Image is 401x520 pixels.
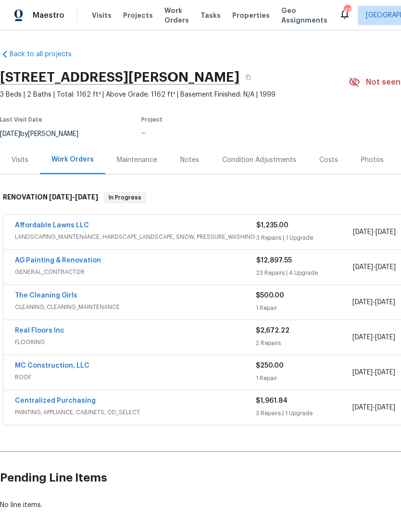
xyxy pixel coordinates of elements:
a: AG Painting & Renovation [15,257,101,264]
span: CLEANING, CLEANING_MAINTENANCE [15,302,256,312]
span: LANDSCAPING_MAINTENANCE, HARDSCAPE_LANDSCAPE, SNOW, PRESSURE_WASHING [15,232,256,242]
span: $1,961.84 [256,397,288,404]
a: MC Construction, LLC [15,362,89,369]
div: 23 Repairs | 4 Upgrade [256,268,353,278]
span: Work Orders [164,6,189,25]
span: [DATE] [376,264,396,271]
span: [DATE] [375,369,395,376]
a: The Cleaning Girls [15,292,77,299]
div: Notes [180,155,199,165]
span: [DATE] [353,229,373,235]
a: Centralized Purchasing [15,397,96,404]
span: [DATE] [352,404,373,411]
div: Photos [361,155,384,165]
span: [DATE] [352,334,373,341]
span: GENERAL_CONTRACTOR [15,267,256,277]
div: Visits [12,155,28,165]
span: - [353,262,396,272]
div: Condition Adjustments [222,155,296,165]
span: [DATE] [375,404,395,411]
span: [DATE] [352,369,373,376]
span: - [352,297,395,307]
span: - [49,194,98,200]
div: 47 [344,6,351,15]
span: Visits [92,11,112,20]
div: 2 Repairs [256,338,352,348]
span: Properties [232,11,270,20]
div: Costs [319,155,338,165]
span: [DATE] [353,264,373,271]
span: Project [141,117,163,123]
a: Affordable Lawns LLC [15,222,89,229]
span: $250.00 [256,362,284,369]
span: [DATE] [376,229,396,235]
span: [DATE] [375,334,395,341]
div: 3 Repairs | 1 Upgrade [256,409,352,418]
span: Projects [123,11,153,20]
span: [DATE] [352,299,373,306]
div: Maintenance [117,155,157,165]
span: - [352,333,395,342]
div: 1 Repair [256,303,352,313]
span: $2,672.22 [256,327,289,334]
span: PAINTING, APPLIANCE, CABINETS, OD_SELECT [15,408,256,417]
span: Maestro [33,11,64,20]
span: $1,235.00 [256,222,288,229]
span: $500.00 [256,292,284,299]
div: Work Orders [51,155,94,164]
span: ROOF [15,372,256,382]
a: Real Floors Inc [15,327,64,334]
span: [DATE] [75,194,98,200]
span: [DATE] [49,194,72,200]
span: Geo Assignments [281,6,327,25]
div: ... [141,128,326,135]
div: 3 Repairs | 1 Upgrade [256,233,353,243]
span: [DATE] [375,299,395,306]
button: Copy Address [239,69,257,86]
span: In Progress [105,193,145,202]
span: - [352,368,395,377]
span: $12,897.55 [256,257,292,264]
span: Tasks [200,12,221,19]
span: - [353,227,396,237]
div: 1 Repair [256,373,352,383]
span: - [352,403,395,412]
span: FLOORING [15,337,256,347]
h6: RENOVATION [3,192,98,203]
